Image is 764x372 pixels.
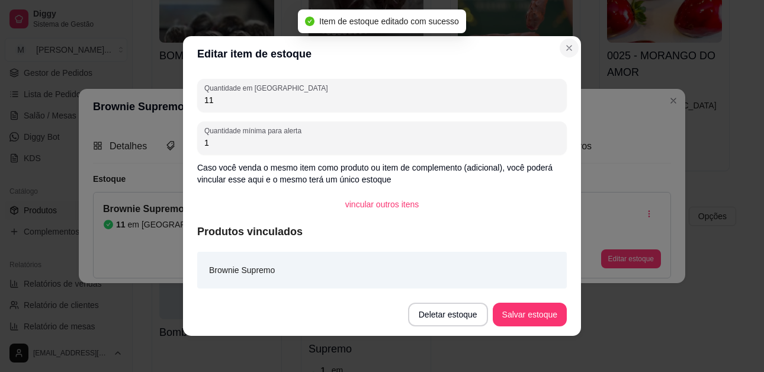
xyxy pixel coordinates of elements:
label: Quantidade em [GEOGRAPHIC_DATA] [204,83,332,93]
article: Produtos vinculados [197,223,567,240]
input: Quantidade mínima para alerta [204,137,560,149]
p: Caso você venda o mesmo item como produto ou item de complemento (adicional), você poderá vincula... [197,162,567,185]
input: Quantidade em estoque [204,94,560,106]
button: Deletar estoque [408,303,488,326]
button: Salvar estoque [493,303,567,326]
span: Item de estoque editado com sucesso [319,17,459,26]
header: Editar item de estoque [183,36,581,72]
button: Close [560,39,579,57]
article: Brownie Supremo [209,264,275,277]
label: Quantidade mínima para alerta [204,126,306,136]
button: vincular outros itens [336,193,429,216]
span: check-circle [305,17,314,26]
